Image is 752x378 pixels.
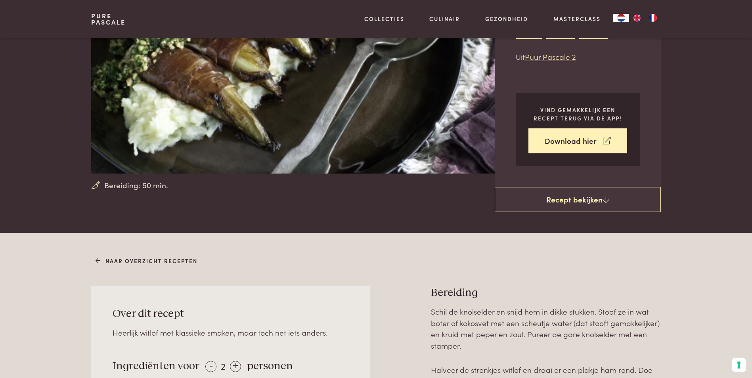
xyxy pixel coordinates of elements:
a: Masterclass [553,15,601,23]
span: Ingrediënten voor [113,361,199,372]
a: Download hier [528,128,627,153]
a: Collecties [364,15,404,23]
a: FR [645,14,661,22]
h3: Over dit recept [113,307,349,321]
ul: Language list [629,14,661,22]
h3: Bereiding [431,286,661,300]
p: Schil de knolselder en snijd hem in dikke stukken. Stoof ze in wat boter of kokosvet met een sche... [431,306,661,351]
p: Uit [516,51,640,63]
a: NL [613,14,629,22]
a: PurePascale [91,13,126,25]
div: Heerlijk witlof met klassieke smaken, maar toch net iets anders. [113,327,349,338]
a: Puur Pascale 2 [525,51,576,62]
span: 2 [221,359,226,372]
span: personen [247,361,293,372]
div: Language [613,14,629,22]
a: Culinair [429,15,460,23]
a: Naar overzicht recepten [96,257,197,265]
button: Uw voorkeuren voor toestemming voor trackingtechnologieën [732,358,746,372]
a: Gezondheid [485,15,528,23]
div: + [230,361,241,372]
span: Bereiding: 50 min. [104,179,168,191]
div: - [205,361,216,372]
a: EN [629,14,645,22]
a: Recept bekijken [495,187,661,212]
aside: Language selected: Nederlands [613,14,661,22]
p: Vind gemakkelijk een recept terug via de app! [528,106,627,122]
